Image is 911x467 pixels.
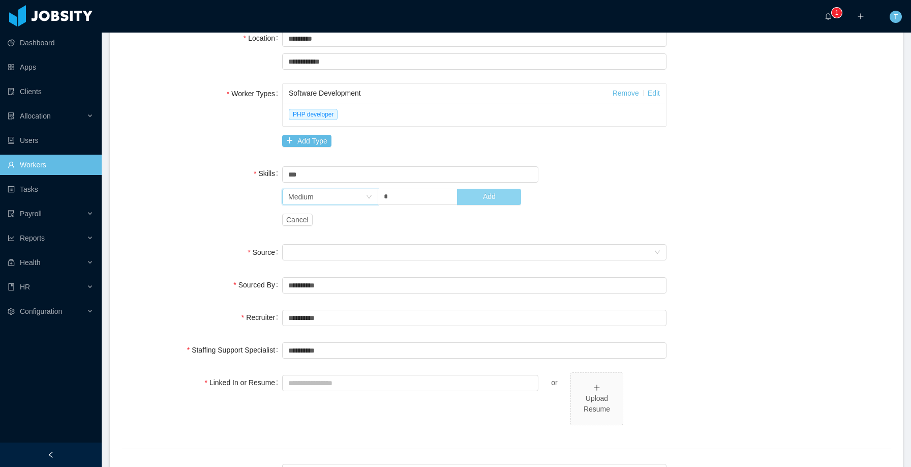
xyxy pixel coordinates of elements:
a: Remove [613,89,639,97]
a: Edit [648,89,660,97]
i: icon: solution [8,112,15,120]
i: icon: medicine-box [8,259,15,266]
div: or [538,372,570,393]
label: Worker Types [227,90,282,98]
i: icon: plus [593,384,600,391]
span: icon: plusUpload Resume [571,373,623,425]
span: HR [20,283,30,291]
label: Recruiter [241,313,282,322]
a: icon: appstoreApps [8,57,94,77]
a: icon: auditClients [8,81,94,102]
a: icon: profileTasks [8,179,94,199]
div: Software Development [289,84,613,103]
div: Upload Resume [575,393,619,415]
p: 1 [835,8,839,18]
a: icon: pie-chartDashboard [8,33,94,53]
span: Health [20,258,40,267]
i: icon: book [8,283,15,290]
i: icon: bell [825,13,832,20]
sup: 1 [832,8,842,18]
i: icon: setting [8,308,15,315]
a: icon: userWorkers [8,155,94,175]
div: Medium [288,189,314,205]
i: icon: file-protect [8,210,15,217]
label: Linked In or Resume [204,378,282,387]
span: T [894,11,898,23]
label: Source [248,248,282,256]
i: icon: plus [857,13,864,20]
button: Add [457,189,521,205]
span: Configuration [20,307,62,315]
span: Reports [20,234,45,242]
span: Payroll [20,210,42,218]
i: icon: line-chart [8,235,15,242]
input: Linked In or Resume [282,375,538,391]
label: Location [244,34,282,42]
button: icon: plusAdd Type [282,135,331,147]
button: Cancel [282,214,313,226]
label: Sourced By [233,281,282,289]
label: Skills [254,169,282,178]
label: Staffing Support Specialist [187,346,282,354]
span: PHP developer [289,109,338,120]
a: icon: robotUsers [8,130,94,151]
span: Allocation [20,112,51,120]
